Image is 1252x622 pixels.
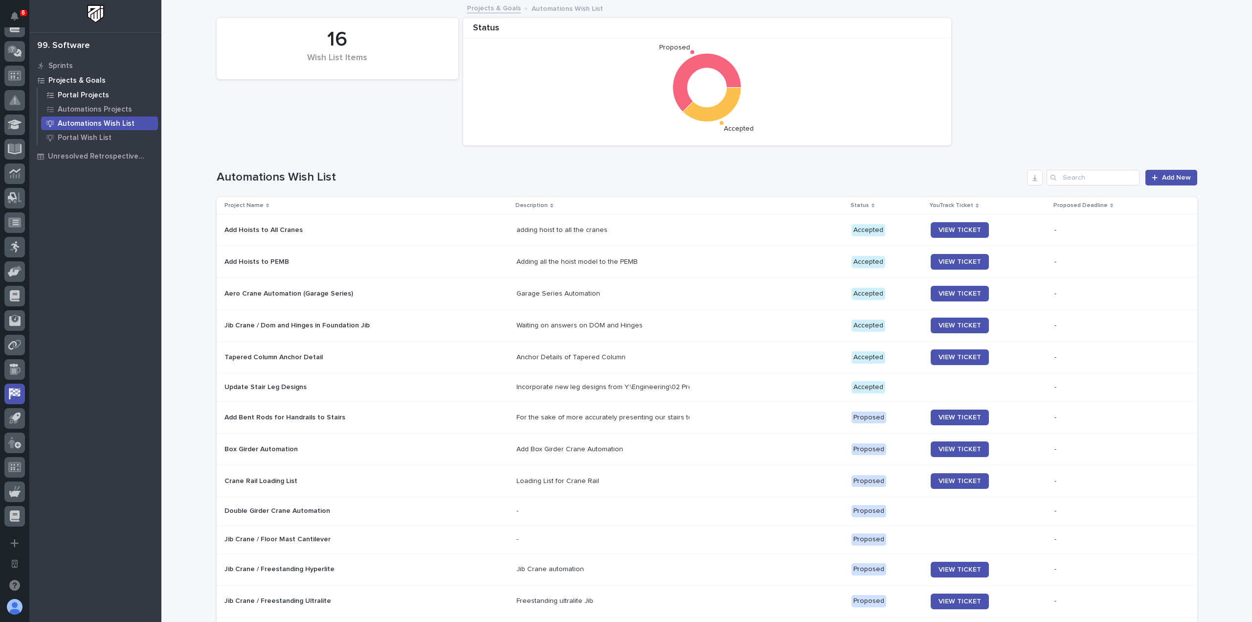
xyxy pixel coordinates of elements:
div: Freestanding ultralite Jib [516,597,593,605]
div: 📖 [10,159,18,166]
div: adding hoist to all the cranes [516,226,607,234]
a: Portal Wish List [38,131,161,144]
div: Loading List for Crane Rail [516,477,599,485]
div: - [516,507,518,515]
span: VIEW TICKET [939,227,981,233]
span: VIEW TICKET [939,290,981,297]
div: Wish List Items [233,53,442,73]
p: How can we help? [10,55,178,70]
a: Projects & Goals [467,2,521,13]
img: Stacker [10,10,29,29]
div: Notifications6 [12,12,25,27]
a: Sprints [29,58,161,73]
div: 🔗 [61,159,69,166]
a: Powered byPylon [69,181,118,189]
p: - [1054,414,1182,422]
p: - [1054,535,1182,544]
div: Accepted [851,256,885,268]
p: - [1054,322,1182,330]
a: Automations Wish List [38,116,161,130]
a: 🔗Onboarding Call [57,154,129,171]
img: 1736555164131-43832dd5-751b-4058-ba23-39d91318e5a0 [10,109,27,127]
a: VIEW TICKET [931,254,989,270]
p: Add Bent Rods for Handrails to Stairs [224,414,396,422]
p: Portal Projects [58,91,109,100]
button: Open workspace settings [4,553,25,574]
text: Accepted [724,126,754,133]
div: Status [463,23,951,39]
button: users-avatar [4,597,25,617]
div: Proposed [851,595,886,607]
span: Onboarding Call [71,158,125,167]
div: Accepted [851,288,885,300]
p: - [1054,383,1182,392]
p: Description [515,200,548,211]
div: Proposed [851,533,886,546]
div: Proposed [851,412,886,424]
a: VIEW TICKET [931,349,989,365]
div: Anchor Details of Tapered Column [516,353,626,362]
span: Add New [1162,174,1191,181]
p: - [1054,597,1182,605]
p: Jib Crane / Floor Mast Cantilever [224,535,396,544]
p: - [1054,565,1182,574]
p: Double Girder Crane Automation [224,507,396,515]
a: Automations Projects [38,102,161,116]
div: Proposed [851,563,886,576]
p: Automations Wish List [532,2,603,13]
tr: Jib Crane / Dom and Hinges in Foundation JibWaiting on answers on DOM and Hinges AcceptedVIEW TIC... [217,310,1197,342]
p: - [1054,258,1182,266]
a: VIEW TICKET [931,222,989,238]
div: 99. Software [37,41,90,51]
p: Update Stair Leg Designs [224,383,396,392]
tr: Aero Crane Automation (Garage Series)Garage Series Automation AcceptedVIEW TICKET- [217,278,1197,310]
p: Project Name [224,200,264,211]
p: Jib Crane / Freestanding Hyperlite [224,565,396,574]
p: Sprints [48,62,73,70]
tr: Jib Crane / Floor Mast Cantilever- Proposed- [217,525,1197,553]
tr: Update Stair Leg DesignsIncorporate new leg designs from Y:\Engineering\02 Product Design\19 Stai... [217,373,1197,402]
p: Tapered Column Anchor Detail [224,353,396,362]
input: Search [1047,170,1140,185]
p: - [1054,290,1182,298]
a: Projects & Goals [29,73,161,88]
tr: Box Girder AutomationAdd Box Girder Crane Automation ProposedVIEW TICKET- [217,433,1197,465]
tr: Add Hoists to All Cranesadding hoist to all the cranes AcceptedVIEW TICKET- [217,214,1197,246]
p: Welcome 👋 [10,39,178,55]
div: Proposed [851,475,886,487]
p: Proposed Deadline [1053,200,1108,211]
span: VIEW TICKET [939,598,981,605]
span: VIEW TICKET [939,322,981,329]
tr: Add Bent Rods for Handrails to StairsFor the sake of more accurately presenting our stairs to bot... [217,401,1197,433]
p: Box Girder Automation [224,445,396,454]
text: Proposed [659,44,690,51]
span: Help Docs [20,158,53,167]
p: Add Hoists to PEMB [224,258,396,266]
p: Crane Rail Loading List [224,477,396,485]
p: Automations Projects [58,105,132,114]
tr: Double Girder Crane Automation- Proposed- [217,497,1197,525]
h1: Automations Wish List [217,170,1024,184]
button: Start new chat [166,112,178,124]
tr: Tapered Column Anchor DetailAnchor Details of Tapered Column AcceptedVIEW TICKET- [217,342,1197,373]
span: Pylon [97,182,118,189]
p: - [1054,226,1182,234]
div: - [516,535,518,544]
div: Accepted [851,381,885,393]
span: VIEW TICKET [939,478,981,484]
img: Workspace Logo [87,5,105,23]
p: Automations Wish List [58,119,134,128]
div: Accepted [851,320,885,332]
a: Unresolved Retrospective Tasks [29,149,161,163]
tr: Jib Crane / Freestanding HyperliteJib Crane automation ProposedVIEW TICKET- [217,553,1197,585]
button: Notifications [4,6,25,26]
tr: Crane Rail Loading ListLoading List for Crane Rail ProposedVIEW TICKET- [217,465,1197,497]
a: VIEW TICKET [931,594,989,609]
div: Proposed [851,443,886,456]
div: Incorporate new leg designs from Y:\Engineering\02 Product Design\19 Stair\01 Engineering\04 Exce... [516,383,688,392]
p: Projects & Goals [48,76,106,85]
p: - [1054,477,1182,485]
span: VIEW TICKET [939,258,981,265]
span: VIEW TICKET [939,414,981,421]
